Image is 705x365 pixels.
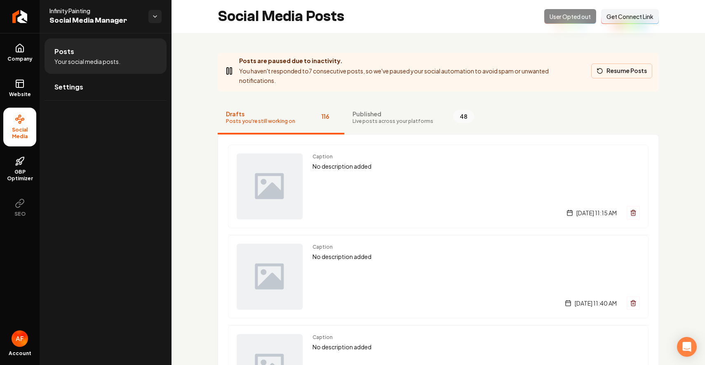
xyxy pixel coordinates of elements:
span: Posts you're still working on [226,118,295,125]
span: 116 [315,110,336,123]
span: SEO [11,211,29,217]
div: Open Intercom Messenger [677,337,697,357]
span: Drafts [226,110,295,118]
strong: Posts are paused due to inactivity. [239,57,343,64]
p: No description added [313,252,640,261]
button: SEO [3,192,36,224]
span: Live posts across your platforms [352,118,433,125]
a: GBP Optimizer [3,150,36,188]
span: [DATE] 11:40 AM [575,299,617,307]
p: You haven't responded to 7 consecutive posts, so we've paused your social automation to avoid spa... [239,66,585,85]
p: No description added [313,342,640,352]
button: Open user button [12,330,28,347]
span: Company [4,56,36,62]
span: Caption [313,244,640,250]
span: Settings [54,82,83,92]
p: No description added [313,162,640,171]
img: Post preview [237,153,303,219]
span: Infinity Painting [49,7,142,15]
button: DraftsPosts you're still working on116 [218,101,344,134]
span: Social Media [3,127,36,140]
span: Social Media Manager [49,15,142,26]
a: Post previewCaptionNo description added[DATE] 11:40 AM [228,235,649,318]
h2: Social Media Posts [218,8,344,25]
a: Post previewCaptionNo description added[DATE] 11:15 AM [228,145,649,228]
span: 48 [453,110,474,123]
span: Caption [313,334,640,341]
nav: Tabs [218,101,659,134]
span: [DATE] 11:15 AM [576,209,617,217]
span: Posts [54,47,74,57]
img: Post preview [237,244,303,310]
img: Rebolt Logo [12,10,28,23]
span: Your social media posts. [54,57,120,66]
button: Resume Posts [591,64,652,78]
span: Website [6,91,34,98]
span: GBP Optimizer [3,169,36,182]
button: Get Connect Link [601,9,659,24]
span: Get Connect Link [606,12,653,21]
a: Settings [45,74,167,100]
button: PublishedLive posts across your platforms48 [344,101,482,134]
span: Caption [313,153,640,160]
img: Avan Fahimi [12,330,28,347]
span: Published [352,110,433,118]
span: Account [9,350,31,357]
a: Website [3,72,36,104]
a: Company [3,37,36,69]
